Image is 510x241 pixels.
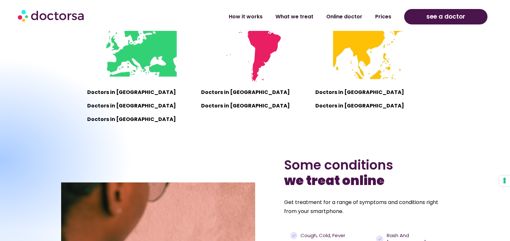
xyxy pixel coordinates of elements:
p: Get treatment for a range of symptoms and conditions right from your smartphone. [284,198,449,216]
p: Doctors in [GEOGRAPHIC_DATA] [201,88,309,97]
p: Doctors in [GEOGRAPHIC_DATA] [315,101,423,110]
p: Doctors in [GEOGRAPHIC_DATA] [315,88,423,97]
p: Doctors in [GEOGRAPHIC_DATA] [87,88,195,97]
button: Your consent preferences for tracking technologies [499,175,510,186]
img: Mini map of the countries where Doctorsa is available - Southeast Asia [330,4,408,81]
p: Doctors in [GEOGRAPHIC_DATA] [87,115,195,124]
b: we treat online [284,171,385,190]
img: Mini map of the countries where Doctorsa is available - Europe, UK and Turkey [102,4,180,81]
a: Prices [369,9,398,24]
a: see a doctor [404,9,487,24]
span: Cough, cold, fever [299,232,345,239]
a: How it works [222,9,269,24]
p: Doctors in [GEOGRAPHIC_DATA] [87,101,195,110]
a: Cough, cold, fever [290,232,373,239]
nav: Menu [134,9,398,24]
span: see a doctor [426,12,465,22]
h2: Some conditions [284,157,449,188]
img: Mini map of the countries where Doctorsa is available - Latin America [216,4,294,81]
p: Doctors in [GEOGRAPHIC_DATA] [201,101,309,110]
a: What we treat [269,9,320,24]
a: Online doctor [320,9,369,24]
